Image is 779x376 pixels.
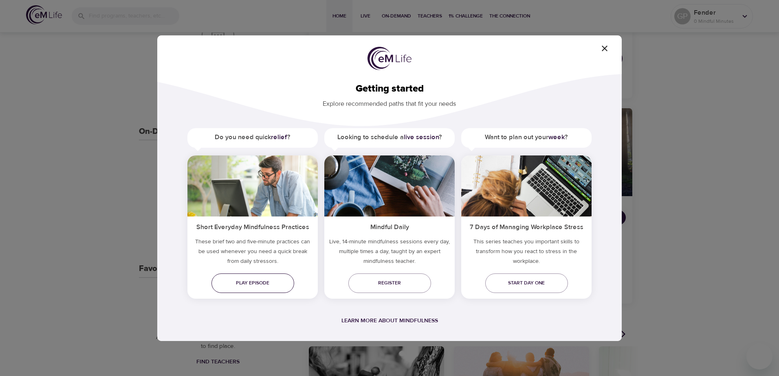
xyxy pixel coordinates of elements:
[211,273,294,293] a: Play episode
[341,317,438,324] a: Learn more about mindfulness
[324,155,455,216] img: ims
[404,133,439,141] a: live session
[461,216,592,236] h5: 7 Days of Managing Workplace Stress
[187,237,318,269] h5: These brief two and five-minute practices can be used whenever you need a quick break from daily ...
[170,83,609,95] h2: Getting started
[271,133,287,141] a: relief
[218,279,288,287] span: Play episode
[170,94,609,109] p: Explore recommended paths that fit your needs
[492,279,561,287] span: Start day one
[187,128,318,146] h5: Do you need quick ?
[324,128,455,146] h5: Looking to schedule a ?
[355,279,425,287] span: Register
[187,155,318,216] img: ims
[348,273,431,293] a: Register
[461,128,592,146] h5: Want to plan out your ?
[367,47,412,70] img: logo
[324,216,455,236] h5: Mindful Daily
[461,237,592,269] p: This series teaches you important skills to transform how you react to stress in the workplace.
[485,273,568,293] a: Start day one
[548,133,565,141] a: week
[324,237,455,269] p: Live, 14-minute mindfulness sessions every day, multiple times a day, taught by an expert mindful...
[461,155,592,216] img: ims
[187,216,318,236] h5: Short Everyday Mindfulness Practices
